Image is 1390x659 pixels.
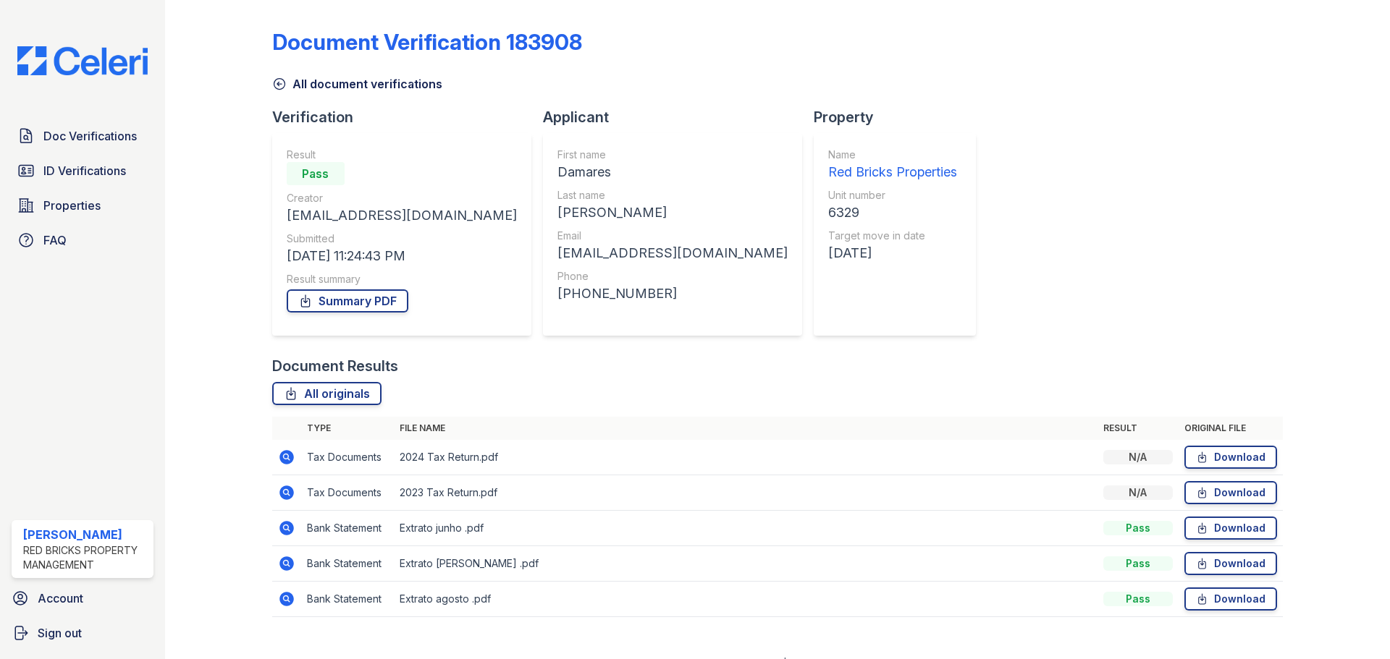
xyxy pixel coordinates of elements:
th: Result [1098,417,1179,440]
td: 2024 Tax Return.pdf [394,440,1098,475]
div: [PHONE_NUMBER] [557,284,788,304]
div: Target move in date [828,229,957,243]
div: Pass [1103,521,1173,535]
div: 6329 [828,203,957,223]
div: N/A [1103,450,1173,464]
div: Submitted [287,231,517,246]
div: [DATE] 11:24:43 PM [287,246,517,266]
span: ID Verifications [43,162,126,179]
td: Bank Statement [301,582,394,617]
span: Account [38,590,83,607]
td: Tax Documents [301,475,394,511]
div: Email [557,229,788,243]
a: Account [6,584,159,613]
div: Name [828,148,957,162]
a: Download [1184,446,1277,469]
div: Result [287,148,517,162]
div: Document Verification 183908 [272,29,582,55]
a: ID Verifications [12,156,153,185]
div: Damares [557,162,788,182]
a: FAQ [12,226,153,255]
td: 2023 Tax Return.pdf [394,475,1098,511]
a: Download [1184,516,1277,540]
a: Download [1184,481,1277,504]
div: Property [814,107,987,127]
div: [PERSON_NAME] [23,526,148,543]
a: Properties [12,191,153,220]
span: Sign out [38,624,82,642]
th: File name [394,417,1098,440]
a: Name Red Bricks Properties [828,148,957,182]
td: Bank Statement [301,511,394,546]
th: Original file [1179,417,1283,440]
div: [DATE] [828,243,957,263]
div: Pass [1103,592,1173,606]
div: Red Bricks Property Management [23,543,148,572]
span: FAQ [43,231,67,249]
div: [EMAIL_ADDRESS][DOMAIN_NAME] [557,243,788,263]
div: [PERSON_NAME] [557,203,788,223]
div: Document Results [272,356,398,376]
th: Type [301,417,394,440]
a: Download [1184,587,1277,611]
img: CE_Logo_Blue-a8612792a0a2168367f1c8372b55b34899dd931a85d93a1a3d3e32e68fde9ad4.png [6,46,159,75]
div: [EMAIL_ADDRESS][DOMAIN_NAME] [287,205,517,226]
div: N/A [1103,485,1173,500]
td: Bank Statement [301,546,394,582]
div: First name [557,148,788,162]
a: All originals [272,382,382,405]
td: Extrato junho .pdf [394,511,1098,546]
td: Extrato agosto .pdf [394,582,1098,617]
a: Sign out [6,618,159,647]
a: Download [1184,552,1277,575]
div: Result summary [287,272,517,286]
div: Creator [287,191,517,205]
div: Applicant [543,107,814,127]
a: All document verifications [272,75,442,93]
div: Verification [272,107,543,127]
div: Pass [287,162,345,185]
div: Unit number [828,188,957,203]
div: Pass [1103,556,1173,571]
div: Last name [557,188,788,203]
div: Phone [557,269,788,284]
a: Summary PDF [287,289,408,313]
td: Extrato [PERSON_NAME] .pdf [394,546,1098,582]
div: Red Bricks Properties [828,162,957,182]
span: Properties [43,197,101,214]
span: Doc Verifications [43,127,137,145]
a: Doc Verifications [12,122,153,150]
td: Tax Documents [301,440,394,475]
